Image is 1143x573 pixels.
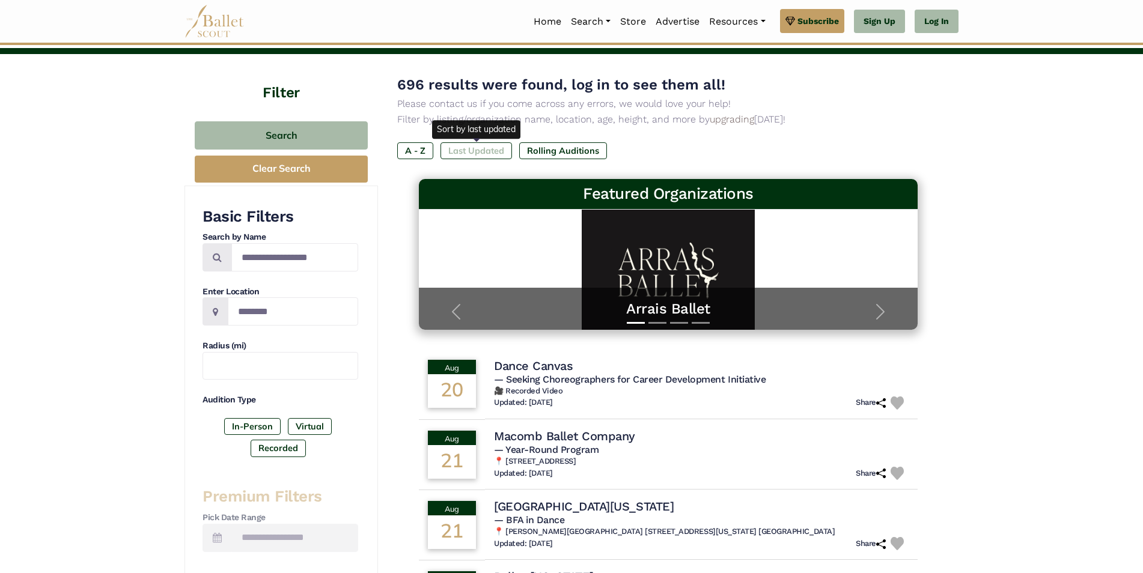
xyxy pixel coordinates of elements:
[780,9,844,33] a: Subscribe
[494,428,635,444] h4: Macomb Ballet Company
[288,418,332,435] label: Virtual
[494,456,909,467] h6: 📍 [STREET_ADDRESS]
[428,360,476,374] div: Aug
[428,374,476,408] div: 20
[704,9,770,34] a: Resources
[494,444,599,455] span: — Year-Round Program
[670,316,688,330] button: Slide 3
[397,76,725,93] span: 696 results were found, log in to see them all!
[231,243,358,271] input: Search by names...
[648,316,666,330] button: Slide 2
[431,300,906,318] a: Arrais Ballet
[627,316,645,330] button: Slide 1
[397,96,939,112] p: Please contact us if you come across any errors, we would love your help!
[428,515,476,549] div: 21
[785,14,795,28] img: gem.svg
[397,142,433,159] label: A - Z
[494,468,553,479] h6: Updated: [DATE]
[519,142,607,159] label: Rolling Auditions
[251,440,306,456] label: Recorded
[432,120,520,138] div: Sort by last updated
[494,398,553,408] h6: Updated: [DATE]
[856,468,886,479] h6: Share
[203,512,358,524] h4: Pick Date Range
[184,54,378,103] h4: Filter
[428,431,476,445] div: Aug
[797,14,839,28] span: Subscribe
[203,394,358,406] h4: Audition Type
[494,539,553,549] h6: Updated: [DATE]
[529,9,566,34] a: Home
[203,340,358,352] h4: Radius (mi)
[195,121,368,150] button: Search
[494,514,564,526] span: — BFA in Dance
[494,527,909,537] h6: 📍 [PERSON_NAME][GEOGRAPHIC_DATA] [STREET_ADDRESS][US_STATE] [GEOGRAPHIC_DATA]
[494,499,674,514] h4: [GEOGRAPHIC_DATA][US_STATE]
[203,231,358,243] h4: Search by Name
[224,418,281,435] label: In-Person
[440,142,512,159] label: Last Updated
[494,386,909,396] h6: 🎥 Recorded Video
[615,9,651,34] a: Store
[710,114,754,125] a: upgrading
[854,10,905,34] a: Sign Up
[203,286,358,298] h4: Enter Location
[566,9,615,34] a: Search
[397,112,939,127] p: Filter by listing/organization name, location, age, height, and more by [DATE]!
[856,539,886,549] h6: Share
[494,358,573,374] h4: Dance Canvas
[428,445,476,479] div: 21
[203,207,358,227] h3: Basic Filters
[494,374,766,385] span: — Seeking Choreographers for Career Development Initiative
[228,297,358,326] input: Location
[915,10,959,34] a: Log In
[692,316,710,330] button: Slide 4
[195,156,368,183] button: Clear Search
[428,501,476,515] div: Aug
[428,184,908,204] h3: Featured Organizations
[203,487,358,507] h3: Premium Filters
[856,398,886,408] h6: Share
[651,9,704,34] a: Advertise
